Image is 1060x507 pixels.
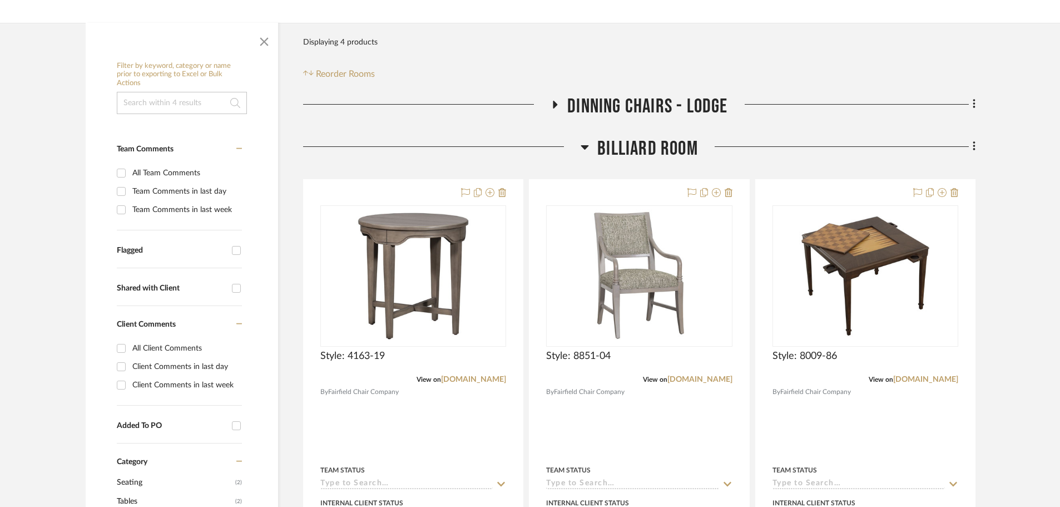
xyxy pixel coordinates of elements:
[316,67,375,81] span: Reorder Rooms
[132,183,239,200] div: Team Comments in last day
[132,376,239,394] div: Client Comments in last week
[344,206,483,346] img: Style: 4163-19
[328,387,399,397] span: Fairfield Chair Company
[546,350,611,362] span: Style: 8851-04
[869,376,893,383] span: View on
[546,387,554,397] span: By
[772,387,780,397] span: By
[117,246,226,255] div: Flagged
[597,137,698,161] span: Billiard Room
[117,62,247,88] h6: Filter by keyword, category or name prior to exporting to Excel or Bulk Actions
[320,479,493,490] input: Type to Search…
[893,376,958,383] a: [DOMAIN_NAME]
[303,67,375,81] button: Reorder Rooms
[303,31,378,53] div: Displaying 4 products
[796,206,935,346] img: Style: 8009-86
[132,201,239,219] div: Team Comments in last week
[117,145,174,153] span: Team Comments
[235,474,242,491] span: (2)
[117,473,232,492] span: Seating
[554,387,625,397] span: Fairfield Chair Company
[132,358,239,376] div: Client Comments in last day
[117,92,247,114] input: Search within 4 results
[253,28,275,51] button: Close
[117,457,147,467] span: Category
[546,465,591,475] div: Team Status
[780,387,851,397] span: Fairfield Chair Company
[117,321,176,328] span: Client Comments
[320,465,365,475] div: Team Status
[441,376,506,383] a: [DOMAIN_NAME]
[772,479,945,490] input: Type to Search…
[567,95,727,119] span: Dinning Chairs - Lodge
[667,376,732,383] a: [DOMAIN_NAME]
[132,339,239,357] div: All Client Comments
[320,387,328,397] span: By
[417,376,441,383] span: View on
[117,284,226,293] div: Shared with Client
[546,479,719,490] input: Type to Search…
[569,206,709,346] img: Style: 8851-04
[132,164,239,182] div: All Team Comments
[643,376,667,383] span: View on
[320,350,385,362] span: Style: 4163-19
[772,350,837,362] span: Style: 8009-86
[117,421,226,431] div: Added To PO
[772,465,817,475] div: Team Status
